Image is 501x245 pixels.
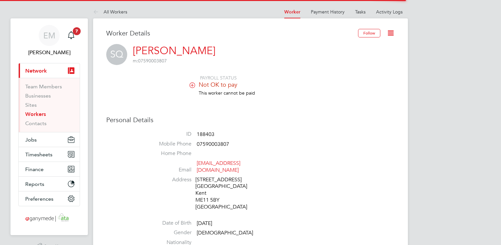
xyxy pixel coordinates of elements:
[19,162,80,176] button: Finance
[311,9,345,15] a: Payment History
[133,58,167,64] span: 07590003807
[284,9,300,15] a: Worker
[18,49,80,56] span: Emma Malvenan
[19,132,80,147] button: Jobs
[199,81,237,88] span: Not OK to pay
[200,75,237,81] span: PAYROLL STATUS
[19,177,80,191] button: Reports
[106,116,395,124] h3: Personal Details
[199,90,255,96] span: This worker cannot be paid
[25,111,46,117] a: Workers
[146,131,191,138] label: ID
[133,44,215,57] a: [PERSON_NAME]
[25,151,52,158] span: Timesheets
[106,29,358,37] h3: Worker Details
[25,83,62,90] a: Team Members
[197,141,229,147] span: 07590003807
[146,150,191,157] label: Home Phone
[195,176,258,211] div: [STREET_ADDRESS] [GEOGRAPHIC_DATA] Kent ME11 5BY [GEOGRAPHIC_DATA]
[73,27,81,35] span: 7
[19,78,80,132] div: Network
[25,120,47,126] a: Contacts
[24,213,75,223] img: ganymedesolutions-logo-retina.png
[19,191,80,206] button: Preferences
[18,213,80,223] a: Go to home page
[19,147,80,162] button: Timesheets
[10,18,88,235] nav: Main navigation
[197,160,240,173] a: [EMAIL_ADDRESS][DOMAIN_NAME]
[358,29,380,37] button: Follow
[18,25,80,56] a: EM[PERSON_NAME]
[355,9,366,15] a: Tasks
[376,9,403,15] a: Activity Logs
[25,68,47,74] span: Network
[25,166,44,172] span: Finance
[25,102,37,108] a: Sites
[146,141,191,147] label: Mobile Phone
[106,44,127,65] span: SQ
[43,31,55,40] span: EM
[197,230,253,236] span: [DEMOGRAPHIC_DATA]
[25,181,44,187] span: Reports
[146,176,191,183] label: Address
[25,196,53,202] span: Preferences
[65,25,78,46] a: 7
[19,63,80,78] button: Network
[133,58,138,64] span: m:
[146,220,191,227] label: Date of Birth
[146,167,191,173] label: Email
[25,137,37,143] span: Jobs
[25,93,51,99] a: Businesses
[93,9,127,15] a: All Workers
[197,220,212,227] span: [DATE]
[197,131,214,138] span: 188403
[146,229,191,236] label: Gender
